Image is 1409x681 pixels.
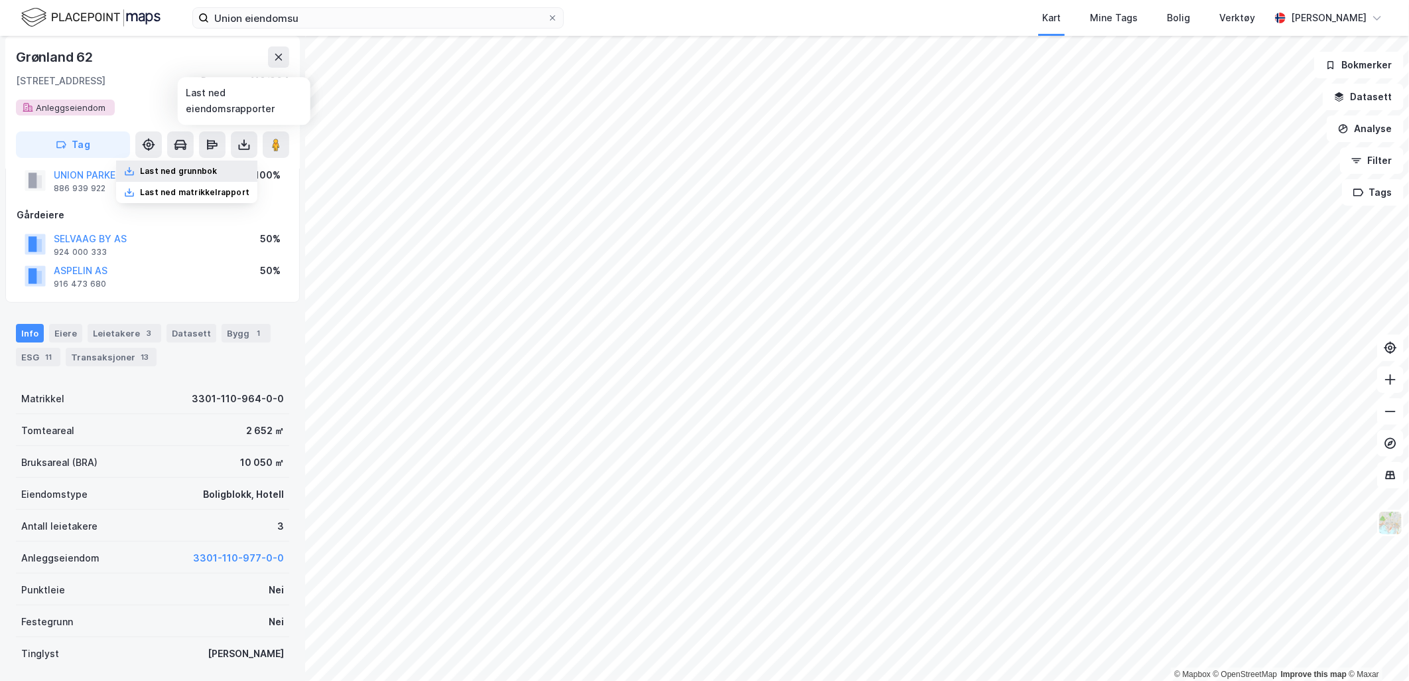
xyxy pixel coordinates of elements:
[1042,10,1061,26] div: Kart
[269,614,284,630] div: Nei
[140,166,217,177] div: Last ned grunnbok
[16,73,105,89] div: [STREET_ADDRESS]
[21,646,59,662] div: Tinglyst
[21,550,100,566] div: Anleggseiendom
[260,263,281,279] div: 50%
[140,187,249,198] div: Last ned matrikkelrapport
[1343,617,1409,681] iframe: Chat Widget
[21,6,161,29] img: logo.f888ab2527a4732fd821a326f86c7f29.svg
[1291,10,1367,26] div: [PERSON_NAME]
[16,131,130,158] button: Tag
[208,646,284,662] div: [PERSON_NAME]
[246,423,284,439] div: 2 652 ㎡
[88,324,161,342] div: Leietakere
[269,582,284,598] div: Nei
[1340,147,1404,174] button: Filter
[1219,10,1255,26] div: Verktøy
[21,518,98,534] div: Antall leietakere
[222,324,271,342] div: Bygg
[1090,10,1138,26] div: Mine Tags
[16,348,60,366] div: ESG
[193,550,284,566] button: 3301-110-977-0-0
[260,231,281,247] div: 50%
[16,324,44,342] div: Info
[277,518,284,534] div: 3
[143,327,156,340] div: 3
[21,487,88,502] div: Eiendomstype
[21,614,73,630] div: Festegrunn
[255,167,281,183] div: 100%
[240,455,284,471] div: 10 050 ㎡
[167,324,216,342] div: Datasett
[54,183,105,194] div: 886 939 922
[1342,179,1404,206] button: Tags
[21,455,98,471] div: Bruksareal (BRA)
[1323,84,1404,110] button: Datasett
[42,350,55,364] div: 11
[203,487,284,502] div: Boligblokk, Hotell
[252,327,265,340] div: 1
[54,279,106,289] div: 916 473 680
[209,8,547,28] input: Søk på adresse, matrikkel, gårdeiere, leietakere eller personer
[1314,52,1404,78] button: Bokmerker
[54,247,107,258] div: 924 000 333
[66,348,157,366] div: Transaksjoner
[21,582,65,598] div: Punktleie
[1327,115,1404,142] button: Analyse
[1213,670,1278,679] a: OpenStreetMap
[1281,670,1347,679] a: Improve this map
[1167,10,1190,26] div: Bolig
[201,73,289,89] div: Drammen, 110/964
[1378,510,1403,536] img: Z
[21,391,64,407] div: Matrikkel
[192,391,284,407] div: 3301-110-964-0-0
[1174,670,1211,679] a: Mapbox
[16,46,96,68] div: Grønland 62
[17,207,289,223] div: Gårdeiere
[138,350,151,364] div: 13
[49,324,82,342] div: Eiere
[21,423,74,439] div: Tomteareal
